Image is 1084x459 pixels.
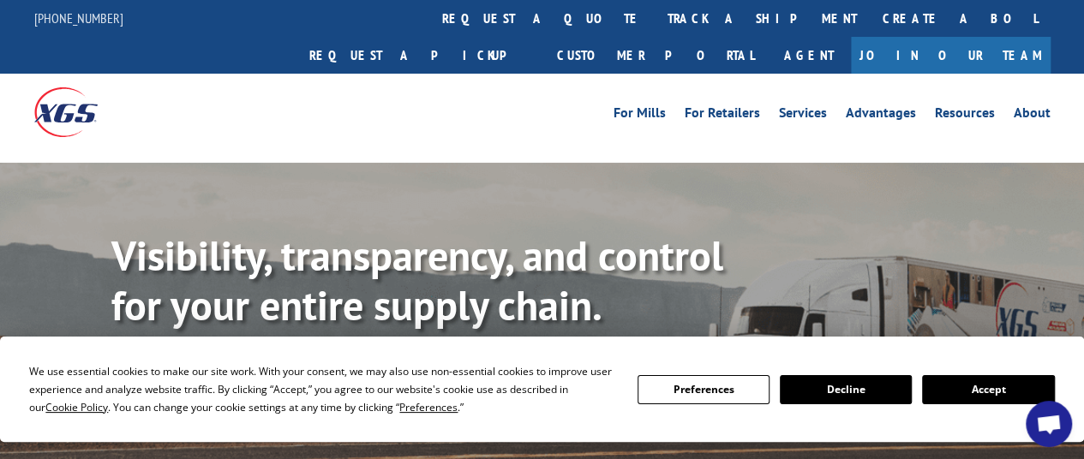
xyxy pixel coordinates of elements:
span: Cookie Policy [45,400,108,414]
button: Accept [922,375,1054,404]
div: We use essential cookies to make our site work. With your consent, we may also use non-essential ... [29,362,616,416]
a: Customer Portal [544,37,767,74]
button: Preferences [638,375,770,404]
b: Visibility, transparency, and control for your entire supply chain. [111,229,723,331]
span: Preferences [399,400,458,414]
a: Services [779,106,827,125]
a: For Mills [614,106,666,125]
a: Resources [935,106,995,125]
a: Agent [767,37,851,74]
button: Decline [780,375,912,404]
a: About [1014,106,1051,125]
a: [PHONE_NUMBER] [34,9,123,27]
div: Open chat [1026,401,1072,447]
a: Request a pickup [296,37,544,74]
a: Join Our Team [851,37,1051,74]
a: For Retailers [685,106,760,125]
a: Advantages [846,106,916,125]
